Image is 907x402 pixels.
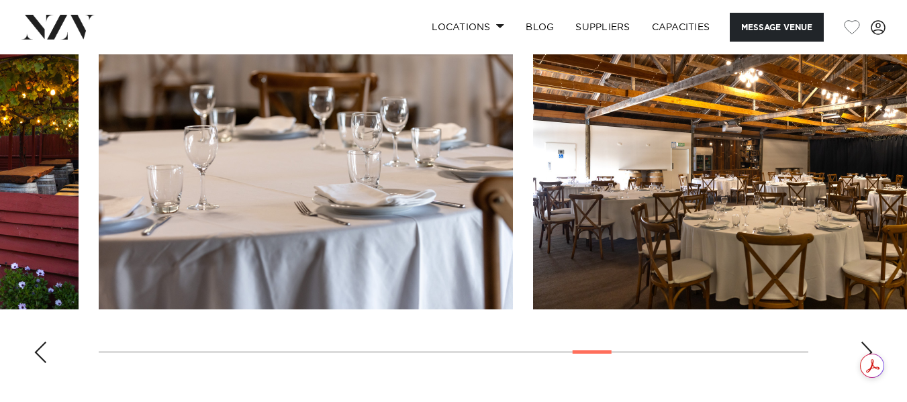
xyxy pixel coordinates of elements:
a: BLOG [515,13,565,42]
a: Locations [421,13,515,42]
swiper-slide: 21 / 30 [99,5,513,309]
button: Message Venue [730,13,824,42]
a: SUPPLIERS [565,13,640,42]
img: nzv-logo.png [21,15,95,39]
a: Capacities [641,13,721,42]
